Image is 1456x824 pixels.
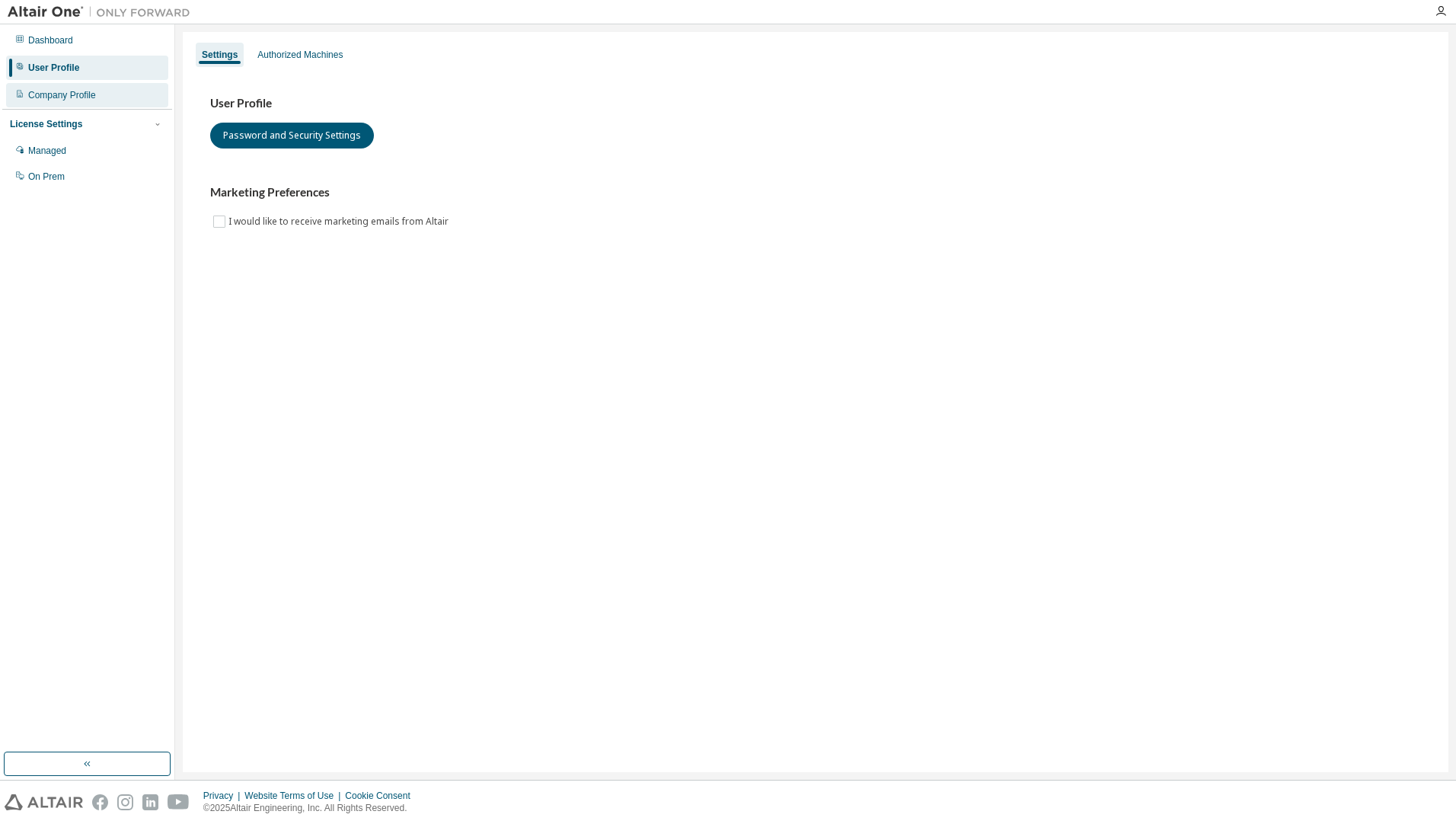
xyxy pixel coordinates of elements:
[28,145,66,157] div: Managed
[210,185,1421,200] h3: Marketing Preferences
[203,790,244,802] div: Privacy
[28,34,73,46] div: Dashboard
[210,96,1421,111] h3: User Profile
[257,49,343,61] div: Authorized Machines
[210,123,374,149] button: Password and Security Settings
[28,89,96,101] div: Company Profile
[142,794,158,810] img: linkedin.svg
[5,794,83,810] img: altair_logo.svg
[28,171,65,183] div: On Prem
[228,212,452,231] label: I would like to receive marketing emails from Altair
[10,118,82,130] div: License Settings
[92,794,108,810] img: facebook.svg
[202,49,238,61] div: Settings
[345,790,419,802] div: Cookie Consent
[28,62,79,74] div: User Profile
[244,790,345,802] div: Website Terms of Use
[8,5,198,20] img: Altair One
[203,802,420,815] p: © 2025 Altair Engineering, Inc. All Rights Reserved.
[117,794,133,810] img: instagram.svg
[168,794,190,810] img: youtube.svg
